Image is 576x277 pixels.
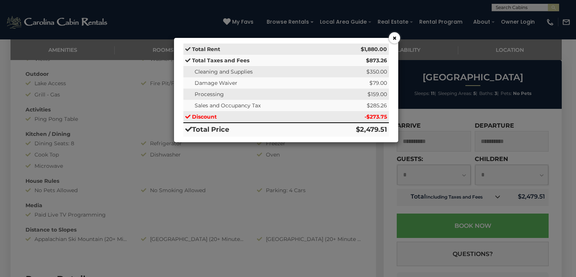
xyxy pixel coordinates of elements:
[326,100,389,111] td: $285.26
[326,66,389,77] td: $350.00
[183,123,326,137] td: Total Price
[361,46,387,53] strong: $1,880.00
[364,113,366,120] strong: -
[366,113,387,120] strong: $273.75
[195,68,253,75] span: Cleaning and Supplies
[326,89,389,100] td: $159.00
[195,102,261,109] span: Sales and Occupancy Tax
[192,46,220,53] strong: Total Rent
[195,91,224,98] span: Processing
[326,77,389,89] td: $79.00
[192,113,217,120] strong: Discount
[326,123,389,137] td: $2,479.51
[192,57,249,64] strong: Total Taxes and Fees
[195,80,237,86] span: Damage Waiver
[366,57,387,64] strong: $873.26
[389,32,400,44] button: ×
